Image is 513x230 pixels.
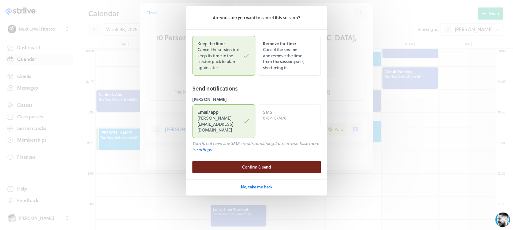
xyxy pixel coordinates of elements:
iframe: gist-messenger-bubble-iframe [495,212,510,227]
button: Confirm & send [192,161,321,173]
span: No, take me back [241,184,272,190]
button: />GIF [93,183,106,200]
a: settings [197,146,212,153]
div: Typically replies in a few minutes [34,11,88,15]
p: You do not have any SMS credits remaining. You can purchase more in [192,140,321,152]
span: [PERSON_NAME][EMAIL_ADDRESS][DOMAIN_NAME] [197,115,233,133]
h2: Send notifications [192,84,321,93]
span: Confirm & send [242,164,271,170]
strong: Remove the time [263,40,296,47]
span: Cancel the session but keep its time in the session pack to plan again later. [197,46,239,71]
span: 07879 877478 [263,115,286,121]
tspan: GIF [97,190,102,193]
button: No, take me back [241,181,272,193]
div: US[PERSON_NAME]Typically replies in a few minutes [18,4,115,16]
strong: SMS [263,109,272,115]
img: US [18,4,29,15]
strong: Email / app [197,109,218,115]
span: Cancel the session and remove the time from the session pack, shortening it. [263,46,304,71]
div: [PERSON_NAME] [34,4,88,10]
p: Are you sure you want to cancel this session? [192,15,321,21]
label: [PERSON_NAME] [192,96,321,102]
strong: Keep the time [197,40,224,47]
g: /> [95,188,104,194]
